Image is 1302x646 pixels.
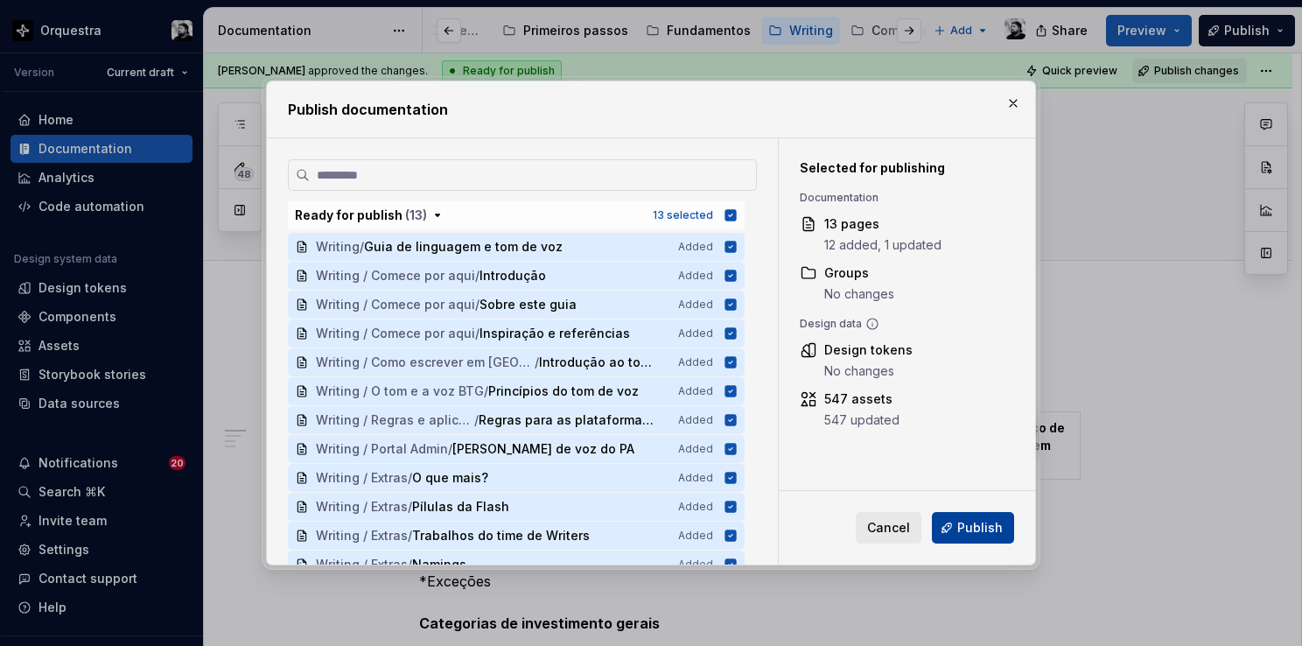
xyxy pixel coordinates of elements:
span: [PERSON_NAME] de voz do PA [452,440,634,458]
span: Added [678,327,713,341]
div: Design data [800,317,994,331]
div: Documentation [800,191,994,205]
div: 547 assets [824,390,899,408]
span: Writing / Comece por aqui [316,325,475,342]
div: 13 selected [653,208,713,222]
span: Added [678,384,713,398]
span: Trabalhos do time de Writers [412,527,590,544]
span: / [475,325,479,342]
span: Added [678,442,713,456]
span: Added [678,240,713,254]
div: 13 pages [824,215,941,233]
span: Cancel [867,519,910,537]
span: Added [678,529,713,543]
span: / [535,354,539,371]
div: No changes [824,362,913,380]
span: Sobre este guia [479,296,577,313]
span: O que mais? [412,469,488,487]
span: Princípios do tom de voz [488,383,639,400]
span: Writing [316,238,360,256]
span: / [475,267,479,284]
div: 547 updated [824,411,899,429]
h2: Publish documentation [288,99,1014,120]
span: Added [678,558,713,572]
div: Design tokens [824,341,913,359]
span: Added [678,269,713,283]
span: Writing / Extras [316,498,408,516]
span: Writing / Como escrever em [GEOGRAPHIC_DATA] [316,354,535,371]
span: Writing / Extras [316,556,408,573]
span: ( 13 ) [405,207,427,222]
button: Cancel [856,512,921,544]
span: / [408,469,412,487]
div: Groups [824,264,894,282]
span: Regras para as plataformas BTG [479,411,654,429]
span: Introdução [479,267,546,284]
button: Ready for publish (13)13 selected [288,201,745,229]
span: Writing / O tom e a voz BTG [316,383,484,400]
span: / [408,498,412,516]
div: Selected for publishing [800,159,994,177]
div: 12 added, 1 updated [824,236,941,254]
span: / [408,556,412,573]
span: / [484,383,488,400]
span: / [360,238,364,256]
span: Namings [412,556,466,573]
span: / [448,440,452,458]
span: Added [678,500,713,514]
span: Writing / Comece por aqui [316,267,475,284]
button: Publish [932,512,1014,544]
span: Added [678,355,713,369]
span: Added [678,298,713,312]
span: Writing / Comece por aqui [316,296,475,313]
span: / [408,527,412,544]
span: Writing / Regras e aplicações [316,411,474,429]
span: Inspiração e referências [479,325,630,342]
span: Writing / Extras [316,469,408,487]
span: Added [678,471,713,485]
span: / [475,296,479,313]
span: Added [678,413,713,427]
div: No changes [824,285,894,303]
span: Pílulas da Flash [412,498,509,516]
span: / [474,411,479,429]
span: Writing / Portal Admin [316,440,448,458]
div: Ready for publish [295,207,427,224]
span: Publish [957,519,1003,537]
span: Writing / Extras [316,527,408,544]
span: Introdução ao tom de voz [539,354,654,371]
span: Guia de linguagem e tom de voz [364,238,563,256]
